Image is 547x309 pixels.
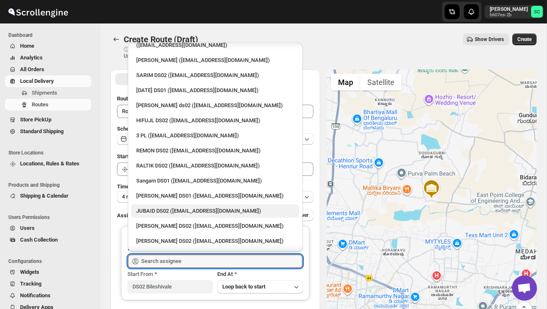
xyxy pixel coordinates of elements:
[117,191,313,203] button: 4 minutes
[485,5,544,18] button: User menu
[512,276,537,301] div: Open chat
[117,95,146,102] span: Route Name
[217,270,303,278] div: End At
[136,71,294,80] div: SARIM DS02 ([EMAIL_ADDRESS][DOMAIN_NAME])
[475,36,504,43] span: Show Drivers
[128,248,303,263] li: CHANDRA BORO DS2 (vefabox262@javbing.com)
[117,153,183,160] span: Start Location (Warehouse)
[136,101,294,110] div: [PERSON_NAME] ds02 ([EMAIL_ADDRESS][DOMAIN_NAME])
[8,32,94,39] span: Dashboard
[124,46,255,59] p: ⓘ Shipments can also be added from Shipments menu Unrouted tab
[20,237,58,243] span: Cash Collection
[8,258,94,265] span: Configurations
[360,74,402,90] button: Show satellite imagery
[20,128,64,134] span: Standard Shipping
[32,101,48,108] span: Routes
[136,86,294,95] div: [DATE] DS01 ([EMAIL_ADDRESS][DOMAIN_NAME])
[141,255,303,268] input: Search assignee
[128,218,303,233] li: PRAKSH NEWAR DS02 (tetidoh251@flektel.com)
[20,292,51,299] span: Notifications
[7,1,69,22] img: ScrollEngine
[5,87,91,99] button: Shipments
[128,67,303,82] li: SARIM DS02 (xititor414@owlny.com)
[128,157,303,173] li: RALTIK DS02 (cecih54531@btcours.com)
[490,6,528,13] p: [PERSON_NAME]
[124,34,198,44] span: Create Route (Draft)
[117,126,150,132] span: Scheduled for
[117,105,313,118] input: Eg: Bengaluru Route
[128,188,303,203] li: Jahir Hussain DS01 (pegaya8076@excederm.com)
[5,190,91,202] button: Shipping & Calendar
[20,54,43,61] span: Analytics
[20,281,41,287] span: Tracking
[136,116,294,125] div: HIFUJL DS02 ([EMAIL_ADDRESS][DOMAIN_NAME])
[128,203,303,218] li: JUBAID DS02 (vanafe7637@isorax.com)
[128,112,303,127] li: HIFUJL DS02 (cepali9173@intady.com)
[5,99,91,111] button: Routes
[20,160,79,167] span: Locations, Rules & Rates
[128,97,303,112] li: Rashidul ds02 (vaseno4694@minduls.com)
[517,36,532,43] span: Create
[20,78,54,84] span: Local Delivery
[136,222,294,230] div: [PERSON_NAME] DS02 ([EMAIL_ADDRESS][DOMAIN_NAME])
[8,214,94,221] span: Users Permissions
[136,131,294,140] div: 3 PL ([EMAIL_ADDRESS][DOMAIN_NAME])
[331,74,360,90] button: Show street map
[490,13,528,18] p: b607ea-2b
[20,193,69,199] span: Shipping & Calendar
[136,162,294,170] div: RALTIK DS02 ([EMAIL_ADDRESS][DOMAIN_NAME])
[512,33,537,45] button: Create
[8,182,94,188] span: Products and Shipping
[128,173,303,188] li: Sangam DS01 (relov34542@lassora.com)
[32,90,57,96] span: Shipments
[5,158,91,170] button: Locations, Rules & Rates
[117,183,151,190] span: Time Per Stop
[128,82,303,97] li: Raja DS01 (gasecig398@owlny.com)
[20,269,39,275] span: Widgets
[5,278,91,290] button: Tracking
[222,283,265,290] span: Loop back to start
[5,40,91,52] button: Home
[217,280,303,294] button: Loop back to start
[128,233,303,248] li: ELION DAIMAIRI DS02 (cirecaw311@nutrv.com)
[534,9,540,15] text: SC
[20,116,51,123] span: Store PickUp
[136,237,294,245] div: [PERSON_NAME] DS02 ([EMAIL_ADDRESS][DOMAIN_NAME])
[463,33,509,45] button: Show Drivers
[136,56,294,64] div: [PERSON_NAME] ([EMAIL_ADDRESS][DOMAIN_NAME])
[122,193,144,200] span: 4 minutes
[5,234,91,246] button: Cash Collection
[8,149,94,156] span: Store Locations
[5,222,91,234] button: Users
[20,43,34,49] span: Home
[5,64,91,75] button: All Orders
[5,290,91,301] button: Notifications
[136,177,294,185] div: Sangam DS01 ([EMAIL_ADDRESS][DOMAIN_NAME])
[117,212,140,219] span: Assign to
[117,133,313,145] button: [DATE]|[DATE]
[136,147,294,155] div: REMON DS02 ([EMAIL_ADDRESS][DOMAIN_NAME])
[110,33,122,45] button: Routes
[531,6,543,18] span: Sanjay chetri
[115,73,214,85] button: All Route Options
[5,266,91,278] button: Widgets
[128,127,303,142] li: 3 PL (hello@home-run.co)
[5,52,91,64] button: Analytics
[136,192,294,200] div: [PERSON_NAME] DS01 ([EMAIL_ADDRESS][DOMAIN_NAME])
[127,271,153,277] span: Start From
[20,66,44,72] span: All Orders
[128,52,303,67] li: Vikas Rathod (lolegiy458@nalwan.com)
[20,225,35,231] span: Users
[136,207,294,215] div: JUBAID DS02 ([EMAIL_ADDRESS][DOMAIN_NAME])
[128,142,303,157] li: REMON DS02 (kesame7468@btcours.com)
